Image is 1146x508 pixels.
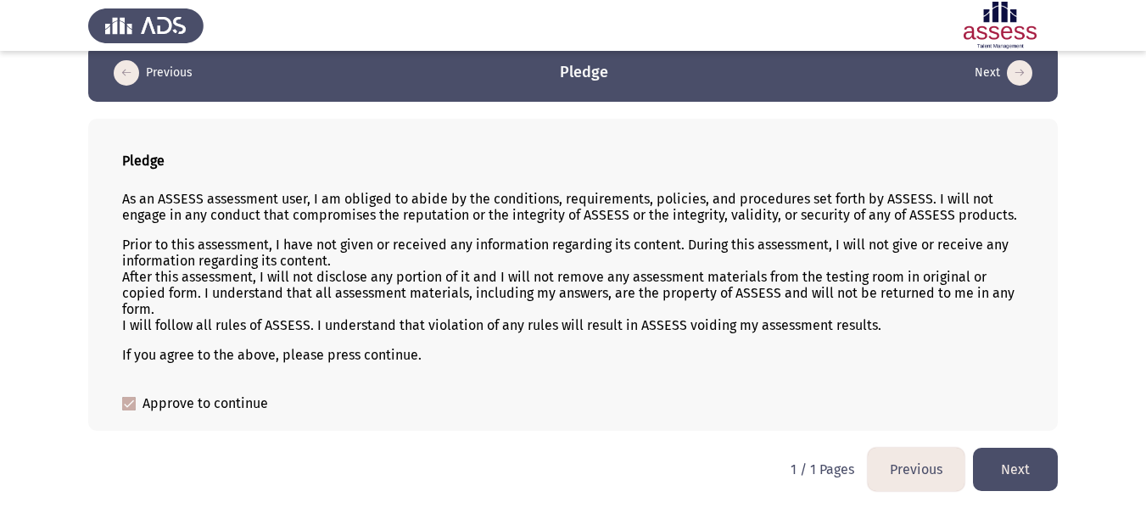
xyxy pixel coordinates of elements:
p: As an ASSESS assessment user, I am obliged to abide by the conditions, requirements, policies, an... [122,191,1024,223]
button: load next page [973,448,1058,491]
p: 1 / 1 Pages [791,461,854,477]
h3: Pledge [560,62,608,83]
p: If you agree to the above, please press continue. [122,347,1024,363]
button: load previous page [868,448,964,491]
p: Prior to this assessment, I have not given or received any information regarding its content. Dur... [122,237,1024,333]
span: Approve to continue [143,394,268,414]
button: load next page [970,59,1037,87]
b: Pledge [122,153,165,169]
button: load previous page [109,59,198,87]
img: Assess Talent Management logo [88,2,204,49]
img: Assessment logo of ASSESS English Language Assessment (3 Module) (Ad - IB) [942,2,1058,49]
